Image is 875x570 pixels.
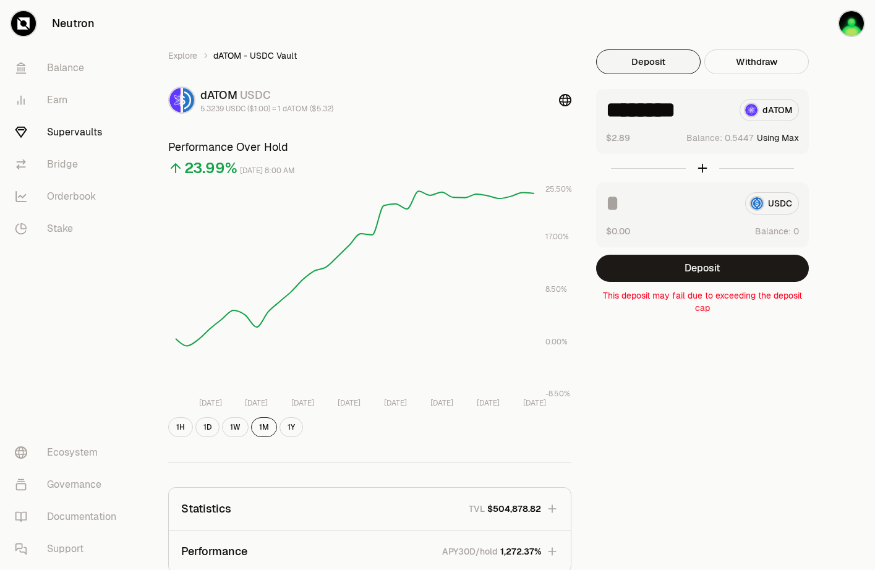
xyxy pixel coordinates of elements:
[222,417,249,437] button: 1W
[251,417,277,437] button: 1M
[487,503,541,515] span: $504,878.82
[500,545,541,558] span: 1,272.37%
[181,543,247,560] p: Performance
[596,289,809,314] p: This deposit may fail due to exceeding the deposit cap
[168,138,571,156] h3: Performance Over Hold
[469,503,485,515] p: TVL
[5,181,134,213] a: Orderbook
[200,104,333,114] div: 5.3239 USDC ($1.00) = 1 dATOM ($5.32)
[596,255,809,282] button: Deposit
[757,132,799,144] button: Using Max
[240,164,295,178] div: [DATE] 8:00 AM
[183,88,194,113] img: USDC Logo
[213,49,297,62] span: dATOM - USDC Vault
[169,488,571,530] button: StatisticsTVL$504,878.82
[545,389,570,399] tspan: -8.50%
[523,398,546,408] tspan: [DATE]
[291,398,314,408] tspan: [DATE]
[839,11,864,36] img: jus101
[545,184,572,194] tspan: 25.50%
[245,398,268,408] tspan: [DATE]
[686,132,722,144] span: Balance:
[195,417,220,437] button: 1D
[280,417,303,437] button: 1Y
[545,232,569,242] tspan: 17.00%
[5,52,134,84] a: Balance
[704,49,809,74] button: Withdraw
[168,49,571,62] nav: breadcrumb
[169,88,181,113] img: dATOM Logo
[5,469,134,501] a: Governance
[596,49,701,74] button: Deposit
[755,225,791,237] span: Balance:
[5,148,134,181] a: Bridge
[240,88,271,102] span: USDC
[5,84,134,116] a: Earn
[200,87,333,104] div: dATOM
[199,398,222,408] tspan: [DATE]
[184,158,237,178] div: 23.99%
[5,213,134,245] a: Stake
[181,500,231,517] p: Statistics
[606,131,630,144] button: $2.89
[338,398,361,408] tspan: [DATE]
[5,501,134,533] a: Documentation
[5,116,134,148] a: Supervaults
[5,533,134,565] a: Support
[384,398,407,408] tspan: [DATE]
[606,224,630,237] button: $0.00
[5,436,134,469] a: Ecosystem
[545,337,568,347] tspan: 0.00%
[168,49,197,62] a: Explore
[545,284,567,294] tspan: 8.50%
[442,545,498,558] p: APY30D/hold
[168,417,193,437] button: 1H
[477,398,500,408] tspan: [DATE]
[430,398,453,408] tspan: [DATE]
